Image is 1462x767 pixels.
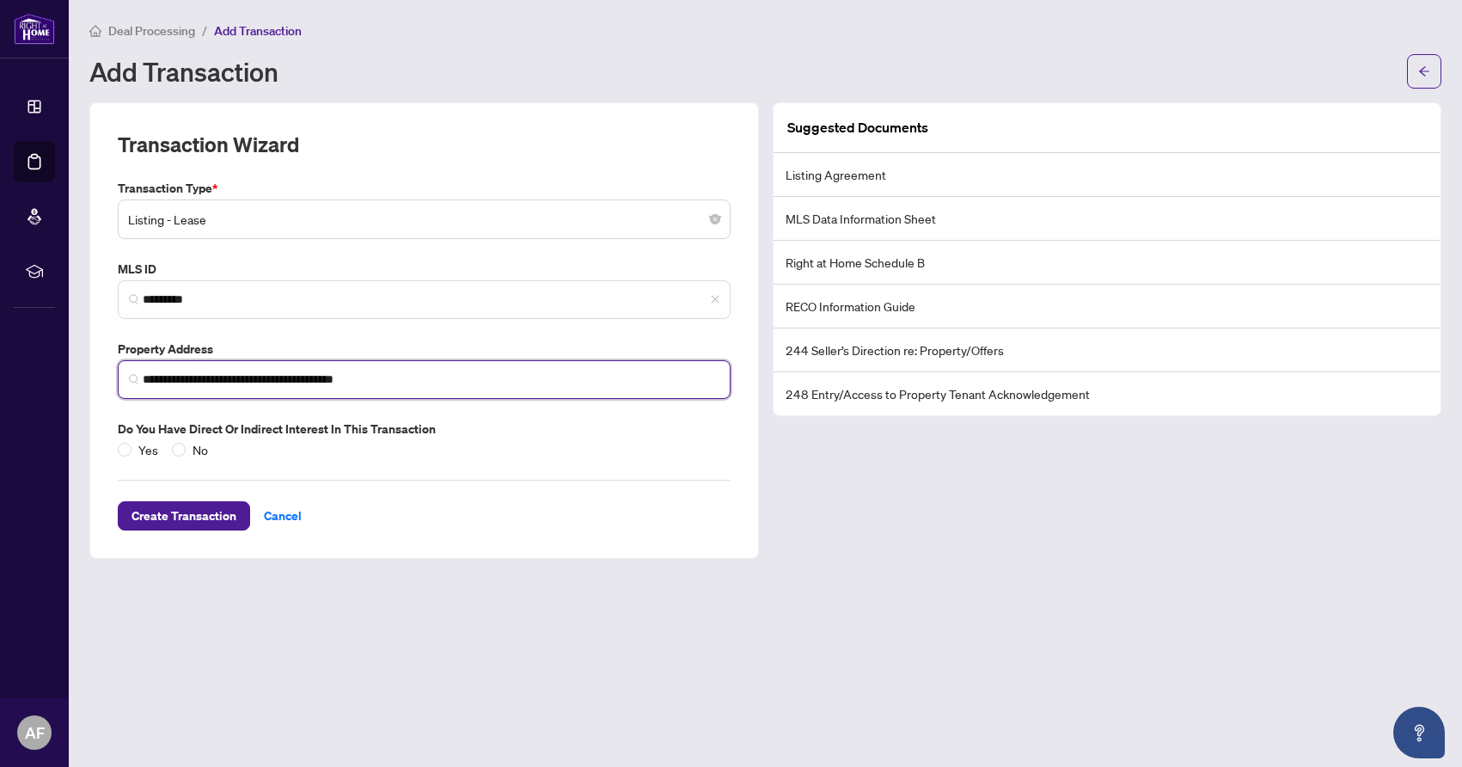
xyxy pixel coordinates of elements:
span: AF [25,721,45,745]
li: 244 Seller’s Direction re: Property/Offers [774,328,1441,372]
li: MLS Data Information Sheet [774,197,1441,241]
span: Create Transaction [132,502,236,530]
li: Right at Home Schedule B [774,241,1441,285]
h1: Add Transaction [89,58,278,85]
button: Create Transaction [118,501,250,531]
label: Property Address [118,340,731,359]
button: Open asap [1393,707,1445,758]
img: logo [14,13,55,45]
label: Transaction Type [118,179,731,198]
article: Suggested Documents [787,117,928,138]
label: Do you have direct or indirect interest in this transaction [118,420,731,439]
span: arrow-left [1418,65,1430,77]
span: close-circle [710,214,720,224]
span: close [710,294,720,304]
span: Yes [132,440,165,459]
span: Deal Processing [108,23,195,39]
h2: Transaction Wizard [118,131,299,158]
li: RECO Information Guide [774,285,1441,328]
li: Listing Agreement [774,153,1441,197]
li: 248 Entry/Access to Property Tenant Acknowledgement [774,372,1441,415]
label: MLS ID [118,260,731,279]
li: / [202,21,207,40]
img: search_icon [129,374,139,384]
span: No [186,440,215,459]
span: Listing - Lease [128,203,720,236]
span: home [89,25,101,37]
img: search_icon [129,294,139,304]
span: Cancel [264,502,302,530]
button: Cancel [250,501,315,531]
span: Add Transaction [214,23,302,39]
